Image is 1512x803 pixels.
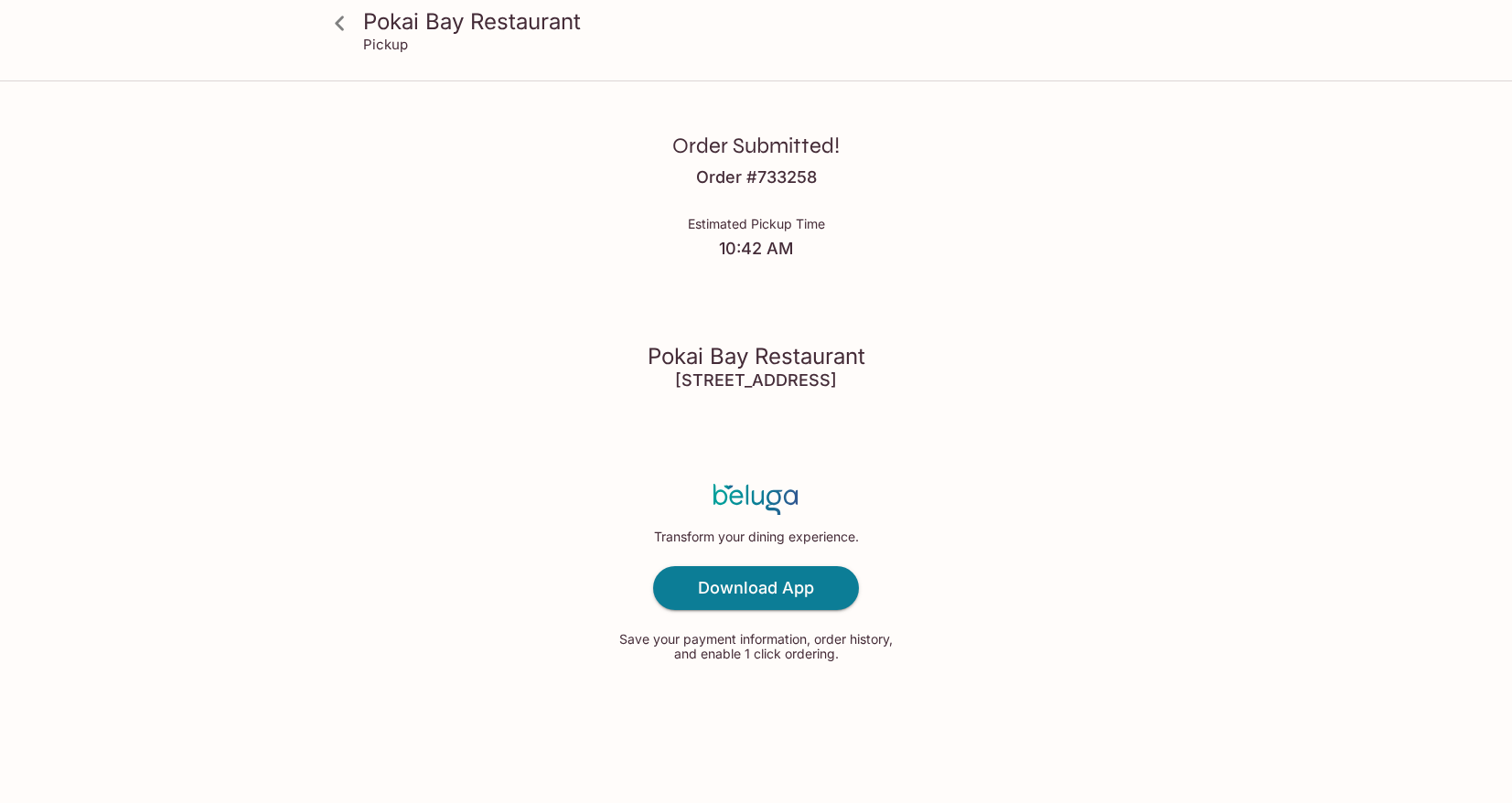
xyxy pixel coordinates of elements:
h3: Order Submitted! [672,132,840,160]
h4: Order # 733258 [696,167,817,187]
p: Save your payment information, order history, and enable 1 click ordering. [615,632,898,661]
img: Beluga [713,484,799,515]
h4: 10:42 AM [688,239,825,259]
h4: [STREET_ADDRESS] [675,370,837,391]
h3: Pokai Bay Restaurant [363,7,1181,36]
p: Pickup [363,36,408,53]
p: Transform your dining experience. [654,530,859,544]
h4: Download App [698,578,814,598]
a: Download App [653,566,859,610]
p: Estimated Pickup Time [688,217,825,231]
h3: Pokai Bay Restaurant [648,342,865,370]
